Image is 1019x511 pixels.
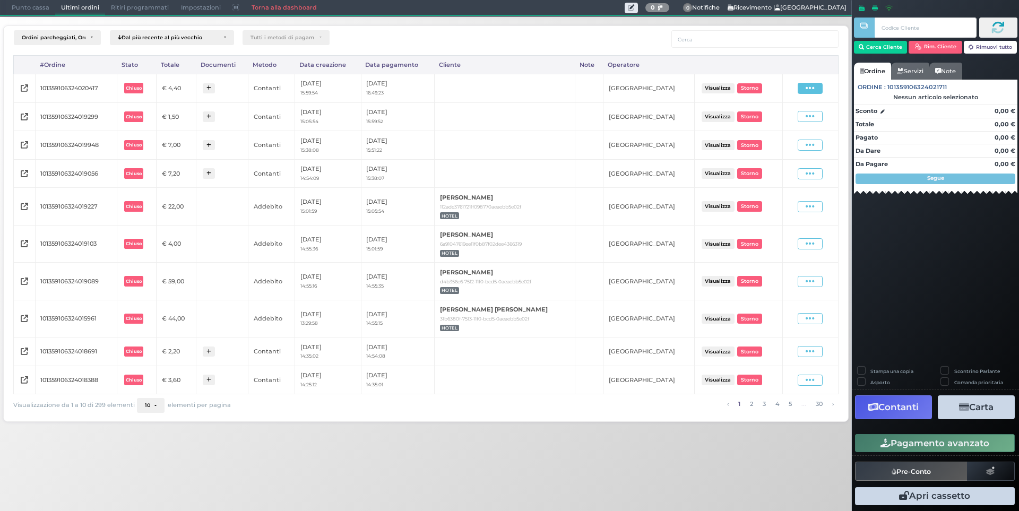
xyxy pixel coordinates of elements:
button: Visualizza [702,83,735,93]
td: € 59,00 [157,263,196,300]
a: alla pagina 2 [747,398,756,410]
strong: Da Dare [856,147,880,154]
b: Chiuso [126,316,142,321]
small: 14:55:35 [366,283,384,289]
td: € 4,40 [157,74,196,102]
div: Operatore [603,56,695,74]
span: Ordine : [858,83,886,92]
td: 101359106324020417 [35,74,117,102]
button: Storno [737,83,762,93]
small: 15:51:22 [366,147,382,153]
small: 14:54:09 [300,175,319,181]
td: [GEOGRAPHIC_DATA] [603,263,695,300]
small: 31b6380f-7513-11f0-bcd5-0aeaebb5e02f [440,316,529,322]
button: Pagamento avanzato [855,434,1015,452]
span: Punto cassa [6,1,55,15]
button: Carta [938,395,1015,419]
td: Addebito [248,188,295,225]
td: [GEOGRAPHIC_DATA] [603,337,695,366]
td: 101359106324018388 [35,366,117,394]
span: HOTEL [440,212,460,219]
small: 112ade37617211f098770aeaebb5e02f [440,204,521,210]
button: Storno [737,239,762,249]
button: Visualizza [702,276,735,286]
strong: Pagato [856,134,878,141]
td: [DATE] [295,74,361,102]
span: Ritiri programmati [105,1,175,15]
small: 15:38:08 [300,147,319,153]
button: Storno [737,347,762,357]
td: [GEOGRAPHIC_DATA] [603,131,695,160]
small: 14:55:16 [300,283,317,289]
a: alla pagina 3 [759,398,768,410]
b: Chiuso [126,171,142,176]
div: Ordini parcheggiati, Ordini aperti, Ordini chiusi [22,34,85,41]
span: Impostazioni [175,1,227,15]
small: 6a91047619ee11f0b87f02dee4366319 [440,241,522,247]
td: Contanti [248,102,295,131]
a: alla pagina 5 [785,398,795,410]
small: 14:55:36 [300,246,318,252]
div: Documenti [196,56,248,74]
td: [GEOGRAPHIC_DATA] [603,225,695,262]
button: Storno [737,140,762,150]
td: € 44,00 [157,300,196,337]
button: Apri cassetto [855,487,1015,505]
td: [DATE] [295,263,361,300]
button: Ordini parcheggiati, Ordini aperti, Ordini chiusi [14,30,101,45]
td: Contanti [248,74,295,102]
button: Visualizza [702,239,735,249]
div: #Ordine [35,56,117,74]
strong: 0,00 € [995,107,1015,115]
td: € 3,60 [157,366,196,394]
b: [PERSON_NAME] [PERSON_NAME] [440,306,548,313]
small: 14:35:01 [366,382,383,387]
td: [DATE] [295,188,361,225]
small: 15:05:54 [300,118,318,124]
b: Chiuso [126,349,142,354]
small: 16:49:23 [366,90,384,96]
td: [DATE] [361,131,435,160]
span: Visualizzazione da 1 a 10 di 299 elementi [13,399,135,412]
div: Totale [157,56,196,74]
span: HOTEL [440,287,460,294]
button: Storno [737,375,762,385]
td: [GEOGRAPHIC_DATA] [603,366,695,394]
td: € 2,20 [157,337,196,366]
a: alla pagina 1 [735,398,743,410]
b: Chiuso [126,114,142,119]
td: € 22,00 [157,188,196,225]
a: Torna alla dashboard [245,1,322,15]
a: Note [929,63,962,80]
td: Contanti [248,131,295,160]
a: pagina successiva [829,398,836,410]
small: 14:25:12 [300,382,317,387]
a: alla pagina 30 [813,398,825,410]
strong: Totale [856,120,874,128]
button: Visualizza [702,314,735,324]
td: 101359106324019299 [35,102,117,131]
td: [DATE] [295,131,361,160]
div: Dal più recente al più vecchio [118,34,219,41]
td: [DATE] [361,188,435,225]
div: Stato [117,56,157,74]
button: Visualizza [702,347,735,357]
td: [GEOGRAPHIC_DATA] [603,300,695,337]
td: € 7,20 [157,159,196,188]
small: 14:55:15 [366,320,383,326]
button: Visualizza [702,168,735,178]
button: Visualizza [702,375,735,385]
button: Pre-Conto [855,462,968,481]
td: [DATE] [295,225,361,262]
td: Contanti [248,366,295,394]
td: 101359106324019103 [35,225,117,262]
input: Cerca [671,30,839,48]
td: Addebito [248,225,295,262]
button: Storno [737,276,762,286]
td: 101359106324018691 [35,337,117,366]
td: [DATE] [295,366,361,394]
a: Ordine [854,63,891,80]
b: Chiuso [126,85,142,91]
b: Chiuso [126,204,142,209]
a: alla pagina 4 [772,398,782,410]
